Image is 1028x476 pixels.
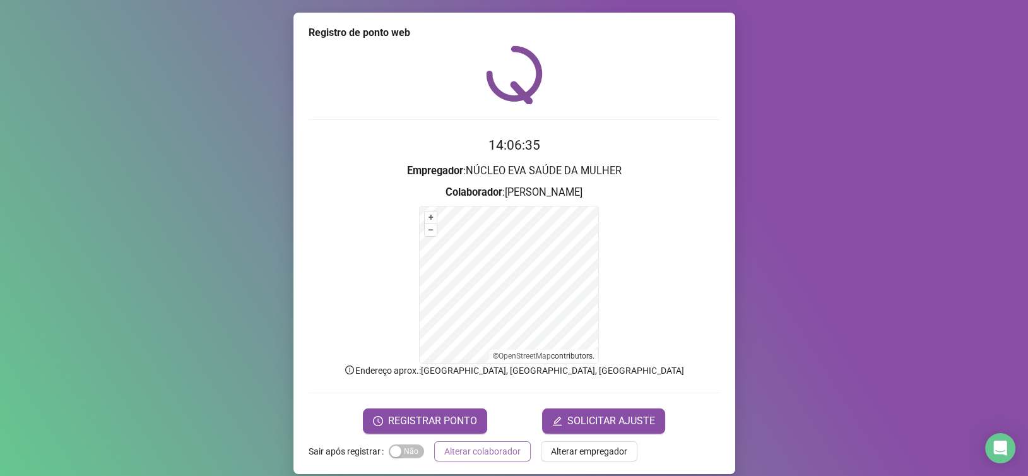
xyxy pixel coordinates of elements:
[363,408,487,434] button: REGISTRAR PONTO
[309,184,720,201] h3: : [PERSON_NAME]
[444,444,521,458] span: Alterar colaborador
[425,211,437,223] button: +
[499,352,551,360] a: OpenStreetMap
[551,444,627,458] span: Alterar empregador
[309,441,389,461] label: Sair após registrar
[446,186,502,198] strong: Colaborador
[493,352,594,360] li: © contributors.
[309,364,720,378] p: Endereço aprox. : [GEOGRAPHIC_DATA], [GEOGRAPHIC_DATA], [GEOGRAPHIC_DATA]
[488,138,540,153] time: 14:06:35
[373,416,383,426] span: clock-circle
[309,163,720,179] h3: : NÚCLEO EVA SAÚDE DA MULHER
[552,416,562,426] span: edit
[542,408,665,434] button: editSOLICITAR AJUSTE
[407,165,463,177] strong: Empregador
[434,441,531,461] button: Alterar colaborador
[425,224,437,236] button: –
[309,25,720,40] div: Registro de ponto web
[388,414,477,429] span: REGISTRAR PONTO
[344,364,355,376] span: info-circle
[567,414,655,429] span: SOLICITAR AJUSTE
[985,433,1015,463] div: Open Intercom Messenger
[486,45,543,104] img: QRPoint
[541,441,637,461] button: Alterar empregador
